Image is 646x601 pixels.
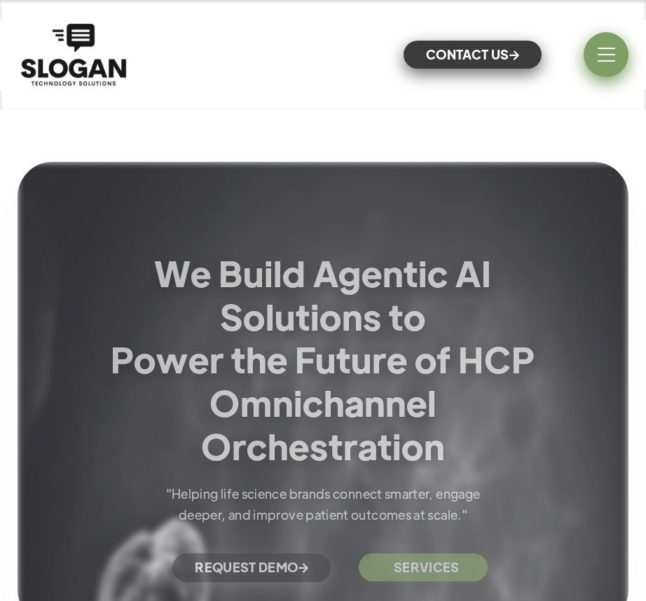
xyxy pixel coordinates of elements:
[584,32,628,77] div: menu
[143,483,504,525] p: "Helping life science brands connect smarter, engage deeper, and improve patient outcomes at scale."
[172,553,331,581] a: REQUEST DEMO
[359,553,488,581] a: SERVICES
[404,41,542,69] a: CONTACT US
[18,20,130,89] a: home
[509,50,519,60] span: 
[108,251,538,467] h1: We Build Agentic AI Solutions to Power the Future of HCP Omnichannel Orchestration
[298,563,308,572] span: 
[394,559,460,575] strong: SERVICES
